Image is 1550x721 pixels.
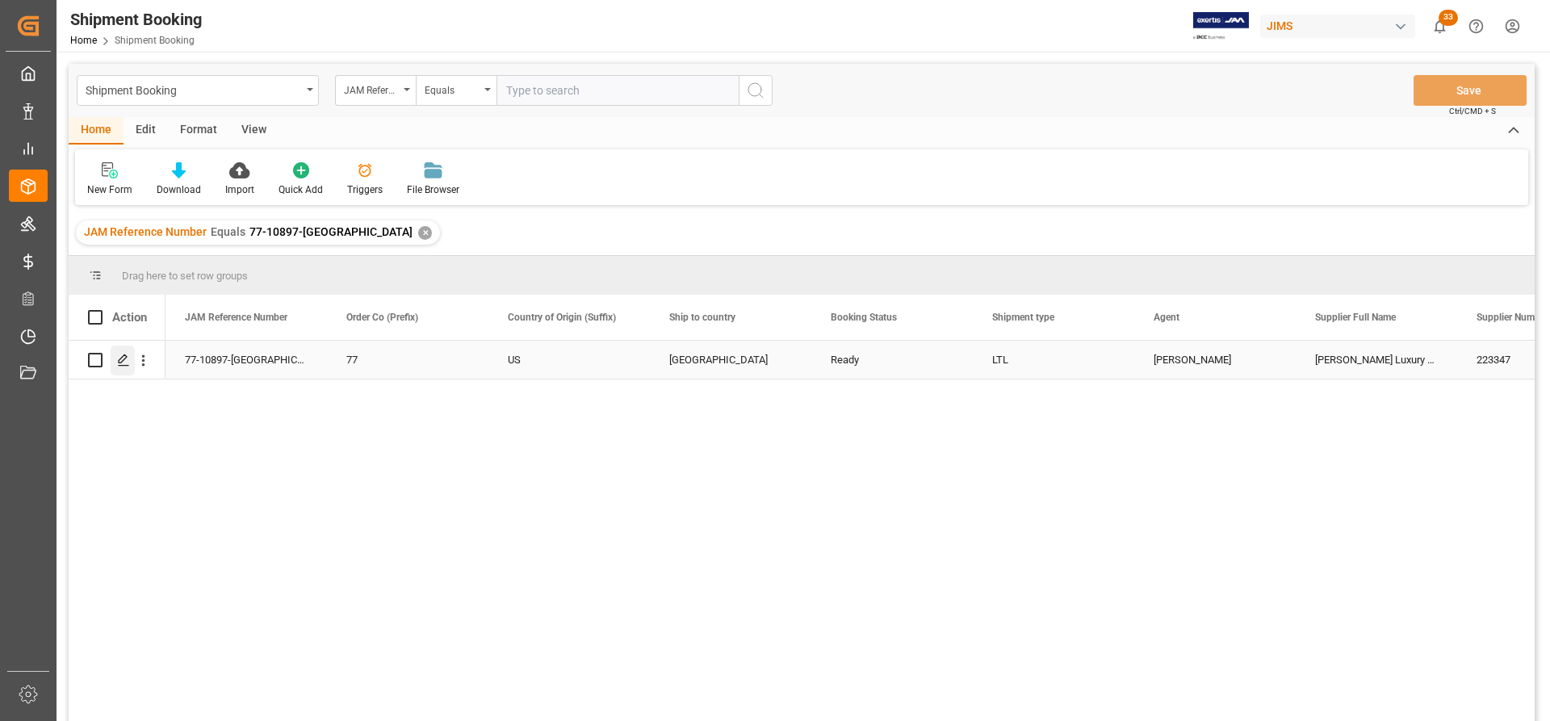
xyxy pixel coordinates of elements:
[185,312,287,323] span: JAM Reference Number
[1449,105,1496,117] span: Ctrl/CMD + S
[407,182,459,197] div: File Browser
[425,79,480,98] div: Equals
[344,79,399,98] div: JAM Reference Number
[124,117,168,145] div: Edit
[335,75,416,106] button: open menu
[992,312,1054,323] span: Shipment type
[279,182,323,197] div: Quick Add
[157,182,201,197] div: Download
[347,182,383,197] div: Triggers
[211,225,245,238] span: Equals
[168,117,229,145] div: Format
[831,312,897,323] span: Booking Status
[1458,8,1494,44] button: Help Center
[1260,15,1415,38] div: JIMS
[416,75,496,106] button: open menu
[249,225,413,238] span: 77-10897-[GEOGRAPHIC_DATA]
[122,270,248,282] span: Drag here to set row groups
[669,312,735,323] span: Ship to country
[70,7,202,31] div: Shipment Booking
[87,182,132,197] div: New Form
[418,226,432,240] div: ✕
[1422,8,1458,44] button: show 33 new notifications
[229,117,279,145] div: View
[1296,341,1457,379] div: [PERSON_NAME] Luxury Audio Group
[86,79,301,99] div: Shipment Booking
[1315,312,1396,323] span: Supplier Full Name
[346,342,469,379] div: 77
[1439,10,1458,26] span: 33
[739,75,773,106] button: search button
[225,182,254,197] div: Import
[508,312,616,323] span: Country of Origin (Suffix)
[1477,312,1548,323] span: Supplier Number
[669,342,792,379] div: [GEOGRAPHIC_DATA]
[70,35,97,46] a: Home
[496,75,739,106] input: Type to search
[346,312,418,323] span: Order Co (Prefix)
[508,342,630,379] div: US
[1260,10,1422,41] button: JIMS
[1193,12,1249,40] img: Exertis%20JAM%20-%20Email%20Logo.jpg_1722504956.jpg
[77,75,319,106] button: open menu
[1154,312,1179,323] span: Agent
[165,341,327,379] div: 77-10897-[GEOGRAPHIC_DATA]
[1154,342,1276,379] div: [PERSON_NAME]
[84,225,207,238] span: JAM Reference Number
[831,342,953,379] div: Ready
[992,342,1115,379] div: LTL
[69,117,124,145] div: Home
[69,341,165,379] div: Press SPACE to select this row.
[112,310,147,325] div: Action
[1414,75,1527,106] button: Save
